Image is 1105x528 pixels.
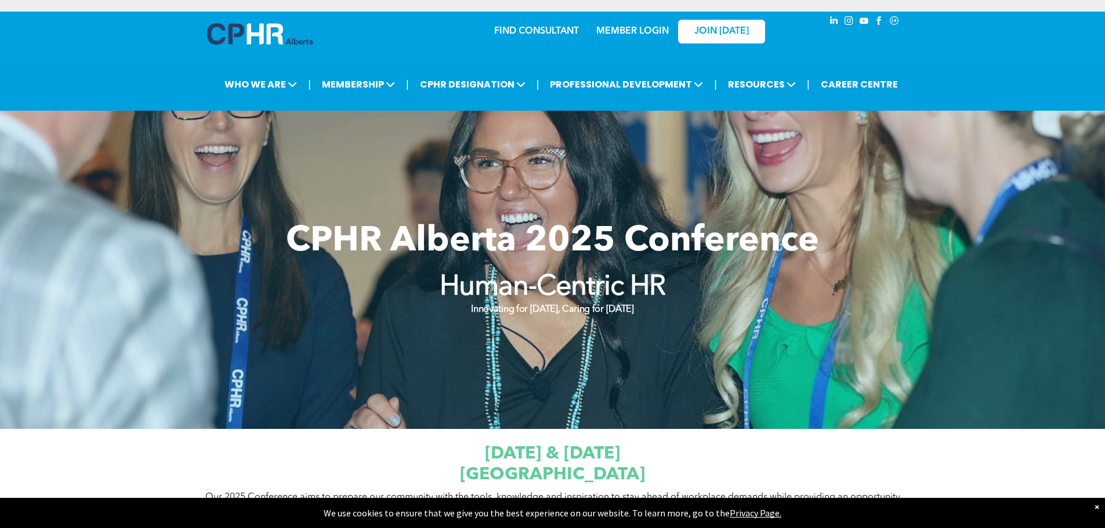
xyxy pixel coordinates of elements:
span: PROFESSIONAL DEVELOPMENT [546,74,707,95]
span: [DATE] & [DATE] [485,445,620,463]
span: [GEOGRAPHIC_DATA] [460,466,645,483]
a: youtube [858,14,871,30]
li: | [807,72,810,96]
li: | [714,72,717,96]
li: | [308,72,311,96]
span: RESOURCES [724,74,799,95]
span: CPHR Alberta 2025 Conference [286,224,819,259]
a: CAREER CENTRE [817,74,901,95]
span: CPHR DESIGNATION [416,74,529,95]
a: Social network [888,14,901,30]
a: MEMBER LOGIN [596,27,669,36]
div: Dismiss notification [1095,501,1099,512]
li: | [406,72,409,96]
span: WHO WE ARE [221,74,300,95]
span: MEMBERSHIP [318,74,398,95]
strong: Innovating for [DATE], Caring for [DATE] [471,305,633,314]
strong: Human-Centric HR [440,274,666,301]
a: FIND CONSULTANT [494,27,579,36]
a: instagram [843,14,856,30]
li: | [537,72,539,96]
a: Privacy Page. [730,507,781,519]
span: JOIN [DATE] [694,26,749,37]
span: Our 2025 Conference aims to prepare our community with the tools, knowledge and inspiration to st... [205,493,900,524]
img: A blue and white logo for cp alberta [207,23,313,45]
a: JOIN [DATE] [678,20,765,43]
a: linkedin [828,14,840,30]
a: facebook [873,14,886,30]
